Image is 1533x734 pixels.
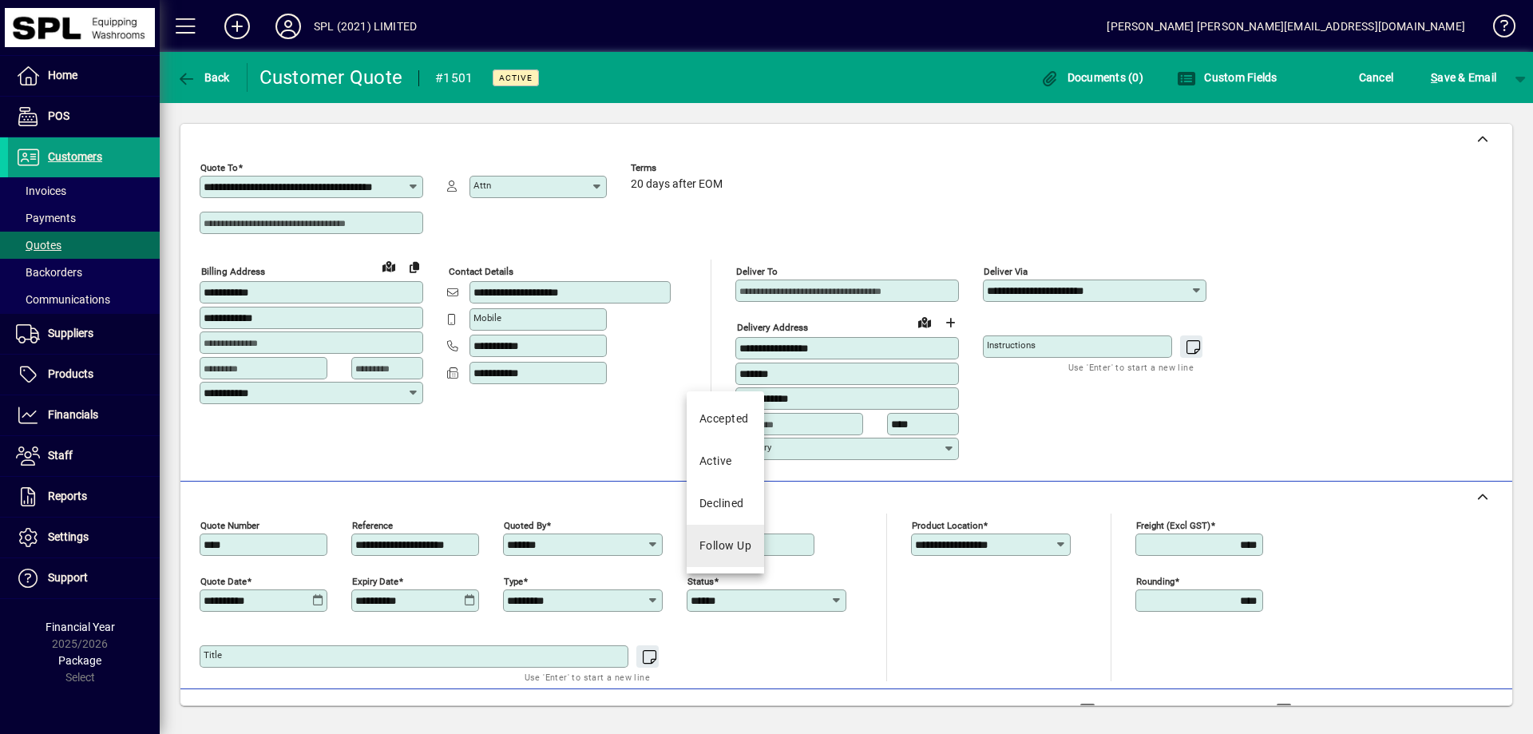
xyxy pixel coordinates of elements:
mat-label: Type [504,575,523,586]
a: Reports [8,477,160,517]
mat-label: Attn [473,180,491,191]
mat-label: Mobile [473,312,501,323]
span: Communications [16,293,110,306]
span: Customers [48,150,102,163]
mat-label: Quote number [200,519,259,530]
mat-option: Declined [687,482,764,525]
a: View on map [912,309,937,335]
a: Backorders [8,259,160,286]
span: Documents (0) [1040,71,1143,84]
span: Terms [631,163,727,173]
div: Customer Quote [259,65,403,90]
div: Active [699,453,732,470]
button: Save & Email [1423,63,1504,92]
app-page-header-button: Back [160,63,248,92]
a: Support [8,558,160,598]
div: Follow Up [699,538,751,554]
button: Back [172,63,234,92]
mat-label: Deliver via [984,266,1028,277]
mat-label: Freight (excl GST) [1136,519,1210,530]
mat-hint: Use 'Enter' to start a new line [1068,358,1194,376]
mat-label: Instructions [987,339,1036,351]
a: Suppliers [8,314,160,354]
span: 20 days after EOM [631,178,723,191]
mat-label: Deliver To [736,266,778,277]
button: Product [1396,696,1476,725]
mat-label: Quote To [200,162,238,173]
span: Cancel [1359,65,1394,90]
div: Accepted [699,411,749,427]
span: Support [48,571,88,584]
span: Financials [48,408,98,421]
a: Financials [8,395,160,435]
span: Back [176,71,230,84]
div: #1501 [435,65,473,91]
mat-label: Product location [912,519,983,530]
a: Quotes [8,232,160,259]
span: S [1431,71,1437,84]
span: Products [48,367,93,380]
a: Settings [8,518,160,557]
span: Product [1404,698,1468,724]
button: Choose address [937,310,963,335]
span: Quotes [16,239,61,252]
span: Home [48,69,77,81]
button: Documents (0) [1036,63,1147,92]
mat-option: Active [687,440,764,482]
span: ave & Email [1431,65,1496,90]
span: Active [499,73,533,83]
mat-label: Status [687,575,714,586]
mat-hint: Use 'Enter' to start a new line [525,668,650,686]
div: SPL (2021) LIMITED [314,14,417,39]
div: Declined [699,495,744,512]
span: Payments [16,212,76,224]
span: Custom Fields [1177,71,1277,84]
a: View on map [376,253,402,279]
button: Custom Fields [1173,63,1281,92]
label: Show Cost/Profit [1295,703,1388,719]
div: [PERSON_NAME] [PERSON_NAME][EMAIL_ADDRESS][DOMAIN_NAME] [1107,14,1465,39]
a: Products [8,355,160,395]
a: Payments [8,204,160,232]
mat-label: Expiry date [352,575,398,586]
mat-label: Reference [352,519,393,530]
button: Cancel [1355,63,1398,92]
span: Reports [48,490,87,502]
a: POS [8,97,160,137]
a: Communications [8,286,160,313]
span: Staff [48,449,73,462]
a: Invoices [8,177,160,204]
span: Financial Year [46,621,115,633]
label: Show Line Volumes/Weights [1099,703,1248,719]
span: Suppliers [48,327,93,339]
mat-option: Follow Up [687,525,764,567]
span: POS [48,109,69,122]
mat-label: Rounding [1136,575,1175,586]
a: Knowledge Base [1481,3,1513,55]
button: Profile [263,12,314,41]
mat-option: Accepted [687,398,764,440]
mat-label: Title [204,649,222,661]
button: Copy to Delivery address [402,254,427,280]
a: Staff [8,436,160,476]
span: Package [58,654,101,667]
mat-label: Quoted by [504,519,546,530]
button: Add [212,12,263,41]
button: Product History [957,696,1052,725]
span: Settings [48,530,89,543]
mat-label: Quote date [200,575,247,586]
span: Product History [964,698,1045,724]
span: Backorders [16,266,82,279]
a: Home [8,56,160,96]
span: Invoices [16,184,66,197]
